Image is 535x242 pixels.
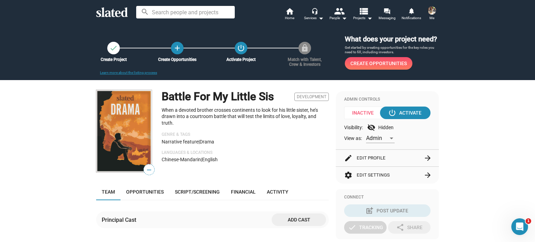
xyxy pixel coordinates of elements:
span: Financial [231,189,256,195]
button: Activate [380,107,431,119]
mat-icon: check [348,223,356,232]
span: Development [294,93,329,101]
button: Edit Profile [344,150,431,166]
a: Script/Screening [169,184,225,200]
span: | [201,157,202,162]
mat-icon: power_settings_new [237,44,245,52]
mat-icon: add [173,44,181,52]
div: Create Opportunities [154,57,200,62]
a: Messaging [375,7,399,22]
span: Team [102,189,115,195]
span: Drama [200,139,214,145]
p: Genre & Tags [162,132,329,138]
button: Gillian YongMe [424,5,440,23]
a: Activity [261,184,294,200]
mat-icon: arrow_drop_down [365,14,374,22]
button: Activate Project [235,42,247,54]
a: Learn more about the listing process [100,71,157,75]
mat-icon: home [285,7,294,15]
mat-icon: headset_mic [311,8,318,14]
span: Projects [353,14,372,22]
mat-icon: arrow_forward [424,154,432,162]
span: | [199,139,200,145]
mat-icon: arrow_forward [424,171,432,179]
div: Post Update [367,204,408,217]
mat-icon: arrow_drop_down [317,14,325,22]
img: Battle For My Little Sis [96,90,152,172]
mat-icon: forum [383,8,390,14]
mat-icon: post_add [365,206,374,215]
a: Create Opportunities [345,57,412,70]
a: Create Opportunities [171,42,184,54]
span: Home [285,14,294,22]
button: Post Update [344,204,431,217]
p: Get started by creating opportunities for the key roles you need to fill, including investors. [345,45,439,55]
button: Add cast [272,213,326,226]
h1: Battle For My Little Sis [162,89,274,104]
button: Services [302,7,326,22]
div: Admin Controls [344,97,431,102]
button: Edit Settings [344,167,431,184]
button: People [326,7,350,22]
a: Notifications [399,7,424,22]
a: Team [96,184,121,200]
mat-icon: power_settings_new [388,109,396,117]
input: Search people and projects [136,6,235,18]
span: Notifications [402,14,421,22]
p: When a devoted brother crosses continents to look for his little sister, he’s drawn into a courtr... [162,107,329,126]
iframe: Intercom live chat [511,218,528,235]
button: Projects [350,7,375,22]
mat-icon: share [396,223,404,232]
div: Principal Cast [102,216,139,224]
div: Visibility: Hidden [344,123,431,132]
mat-icon: people [334,6,344,16]
mat-icon: check [109,44,118,52]
span: English [202,157,218,162]
button: Share [388,221,431,234]
span: Narrative feature [162,139,199,145]
span: Chinese-Mandarin [162,157,201,162]
mat-icon: visibility_off [367,123,375,132]
span: 1 [526,218,531,224]
mat-icon: edit [344,154,352,162]
span: Create Opportunities [350,57,407,70]
h3: What does your project need? [345,34,439,44]
mat-icon: arrow_drop_down [340,14,348,22]
a: Financial [225,184,261,200]
span: Opportunities [126,189,164,195]
span: Script/Screening [175,189,220,195]
span: Admin [366,135,382,141]
img: Gillian Yong [428,6,436,15]
mat-icon: settings [344,171,352,179]
span: Messaging [379,14,396,22]
div: Activate [389,107,421,119]
button: Tracking [344,221,387,234]
mat-icon: notifications [408,7,414,14]
span: Me [429,14,434,22]
div: Activate Project [218,57,264,62]
span: View as: [344,135,362,142]
span: Add cast [277,213,320,226]
a: Opportunities [121,184,169,200]
mat-icon: view_list [358,6,369,16]
span: — [144,165,154,174]
div: Connect [344,195,431,200]
span: Activity [267,189,288,195]
div: Create Project [91,57,137,62]
div: Services [304,14,324,22]
div: People [329,14,347,22]
a: Home [277,7,302,22]
div: Share [396,221,422,234]
div: Tracking [348,221,383,234]
p: Languages & Locations [162,150,329,156]
span: Inactive [344,107,386,119]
